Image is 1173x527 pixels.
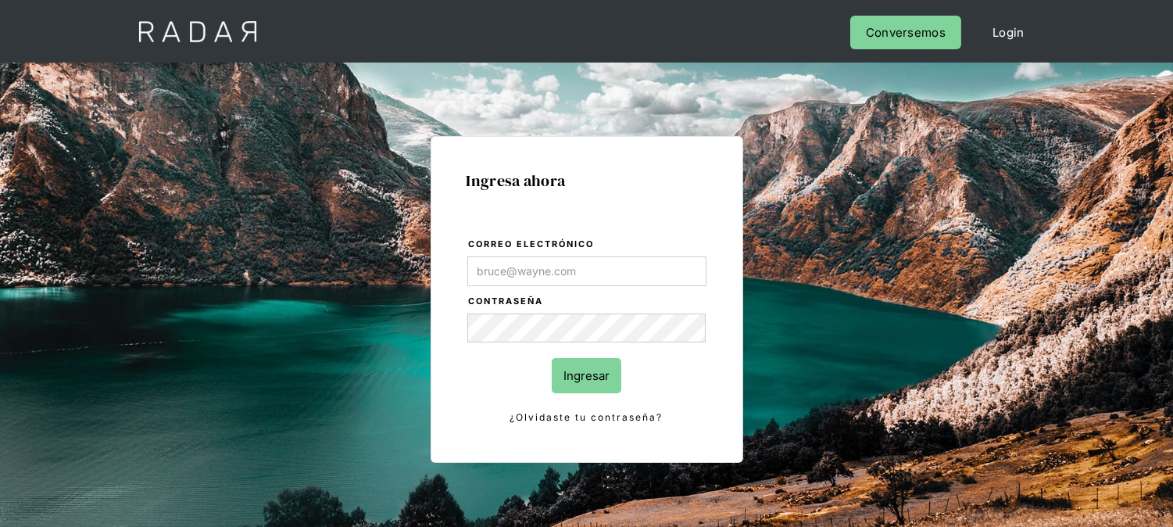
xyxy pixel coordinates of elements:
[467,409,706,426] a: ¿Olvidaste tu contraseña?
[467,236,707,427] form: Login Form
[469,237,706,253] label: Correo electrónico
[850,16,961,49] a: Conversemos
[552,358,621,393] input: Ingresar
[467,256,706,286] input: bruce@wayne.com
[977,16,1040,49] a: Login
[467,172,707,189] h1: Ingresa ahora
[469,294,706,310] label: Contraseña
